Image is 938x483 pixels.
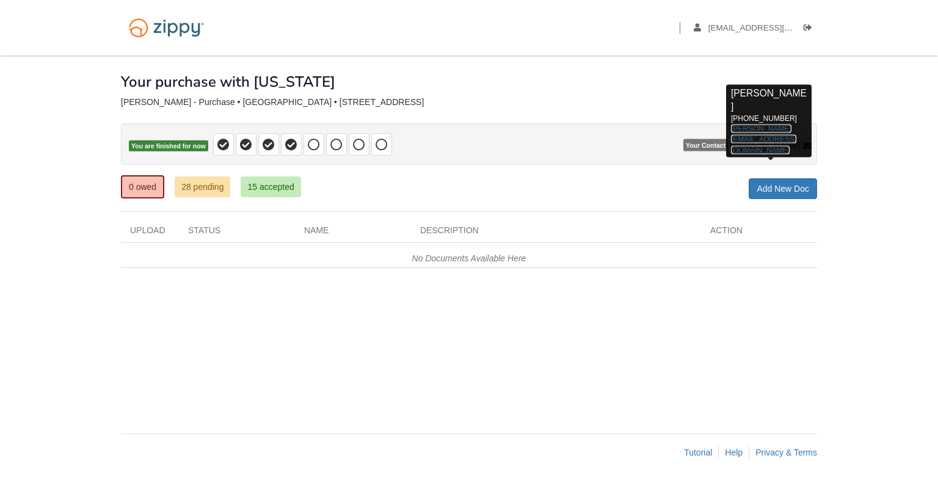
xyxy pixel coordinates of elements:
[121,12,212,43] img: Logo
[411,224,701,242] div: Description
[708,23,848,32] span: cathylhansen@gmail.com
[731,86,807,155] p: [PHONE_NUMBER]
[683,139,728,151] span: Your Contact
[684,448,712,457] a: Tutorial
[749,178,817,199] a: Add New Doc
[121,74,335,90] h1: Your purchase with [US_STATE]
[694,23,848,35] a: edit profile
[701,224,817,242] div: Action
[412,253,526,263] em: No Documents Available Here
[804,23,817,35] a: Log out
[731,87,807,111] span: [PERSON_NAME]
[179,224,295,242] div: Status
[129,140,208,152] span: You are finished for now
[725,448,743,457] a: Help
[731,125,796,154] a: [PERSON_NAME][EMAIL_ADDRESS][DOMAIN_NAME]
[121,224,179,242] div: Upload
[121,175,164,198] a: 0 owed
[755,448,817,457] a: Privacy & Terms
[241,176,300,197] a: 15 accepted
[295,224,411,242] div: Name
[175,176,230,197] a: 28 pending
[121,97,817,107] div: [PERSON_NAME] - Purchase • [GEOGRAPHIC_DATA] • [STREET_ADDRESS]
